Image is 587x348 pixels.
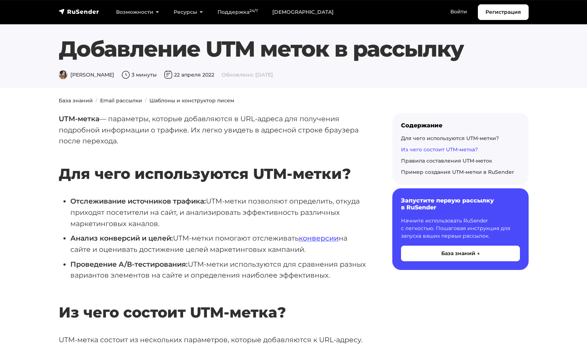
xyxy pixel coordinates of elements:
a: Для чего используются UTM-метки? [401,135,499,142]
div: Содержание [401,122,520,129]
span: [PERSON_NAME] [59,71,114,78]
a: Поддержка24/7 [210,5,265,20]
a: [DEMOGRAPHIC_DATA] [265,5,341,20]
li: UTM-метки используются для сравнения разных вариантов элементов на сайте и определения наиболее э... [70,259,369,281]
a: Правила составления UTM-меток [401,157,492,164]
p: Начните использовать RuSender с легкостью. Пошаговая инструкция для запуска ваших первых рассылок. [401,217,520,240]
sup: 24/7 [249,8,258,13]
img: RuSender [59,8,99,15]
span: Обновлено: [DATE] [222,71,273,78]
h6: Запустите первую рассылку в RuSender [401,197,520,211]
strong: Проведение А/В-тестирования: [70,260,188,269]
img: Дата публикации [164,70,173,79]
li: UTM-метки помогают отслеживать на сайте и оценивать достижение целей маркетинговых кампаний. [70,233,369,255]
li: UTM-метки позволяют определить, откуда приходят посетители на сайт, и анализировать эффективность... [70,196,369,229]
strong: UTM-метка [59,114,99,123]
a: Регистрация [478,4,529,20]
span: 22 апреля 2022 [164,71,214,78]
a: Ресурсы [166,5,210,20]
a: Возможности [109,5,166,20]
h2: Из чего состоит UTM-метка? [59,282,369,321]
img: Время чтения [121,70,130,79]
button: База знаний → [401,246,520,261]
a: Из чего состоит UTM-метка? [401,146,478,153]
h1: Добавление UTM меток в рассылку [59,36,529,62]
a: База знаний [59,97,93,104]
a: Пример создания UTM-метки в RuSender [401,169,514,175]
strong: Анализ конверсий и целей: [70,234,173,242]
a: Шаблоны и конструктор писем [149,97,234,104]
strong: Отслеживание источников трафика: [70,197,206,205]
a: Запустите первую рассылку в RuSender Начните использовать RuSender с легкостью. Пошаговая инструк... [392,188,529,270]
a: конверсии [299,234,339,242]
h2: Для чего используются UTM-метки? [59,144,369,183]
a: Email рассылки [100,97,142,104]
nav: breadcrumb [54,97,533,105]
span: 3 минуты [121,71,157,78]
p: — параметры, которые добавляются в URL-адреса для получения подробной информации о трафике. Их ле... [59,113,369,147]
a: Войти [443,4,474,19]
